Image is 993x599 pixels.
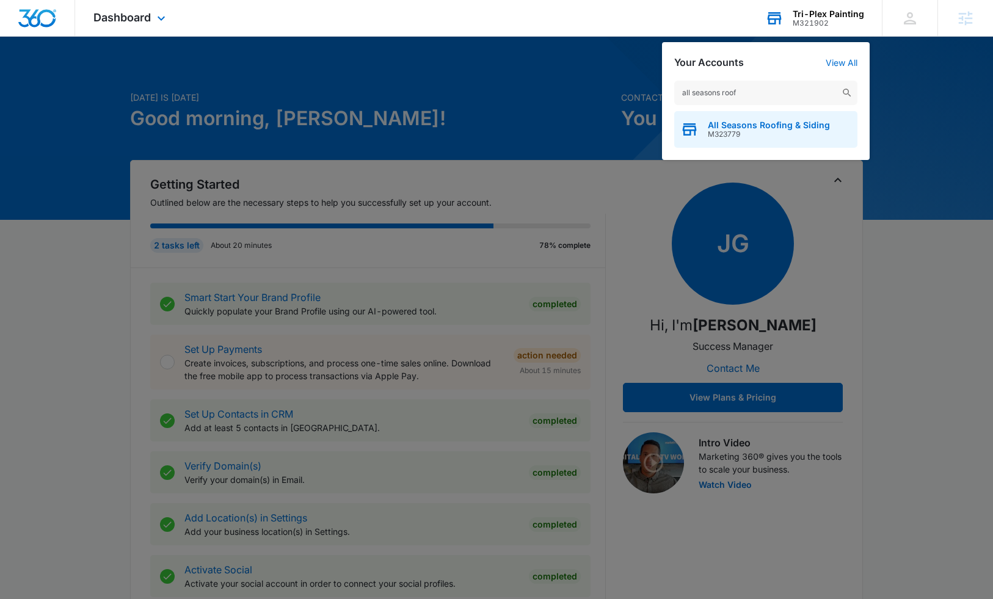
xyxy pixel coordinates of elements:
[708,120,830,130] span: All Seasons Roofing & Siding
[674,111,857,148] button: All Seasons Roofing & SidingM323779
[674,81,857,105] input: Search Accounts
[793,9,864,19] div: account name
[826,57,857,68] a: View All
[93,11,151,24] span: Dashboard
[708,130,830,139] span: M323779
[793,19,864,27] div: account id
[674,57,744,68] h2: Your Accounts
